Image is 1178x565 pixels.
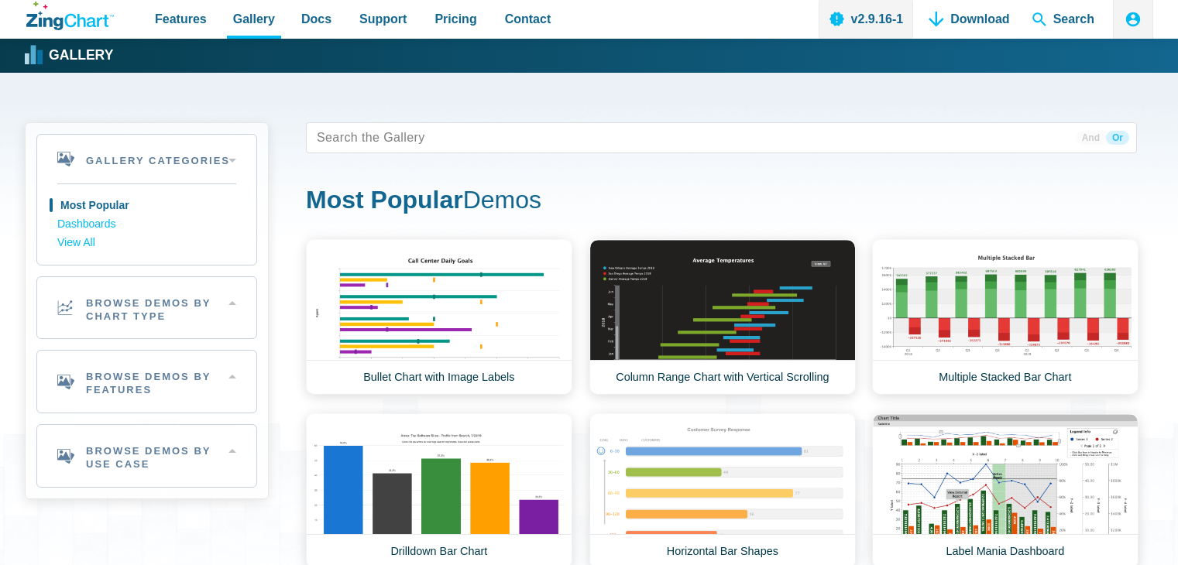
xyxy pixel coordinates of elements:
[301,9,331,29] span: Docs
[37,135,256,183] h2: Gallery Categories
[37,425,256,487] h2: Browse Demos By Use Case
[505,9,551,29] span: Contact
[49,49,113,63] strong: Gallery
[872,239,1139,395] a: Multiple Stacked Bar Chart
[306,184,1137,219] h1: Demos
[26,2,114,30] a: ZingChart Logo. Click to return to the homepage
[57,215,236,234] a: Dashboards
[306,186,463,214] strong: Most Popular
[359,9,407,29] span: Support
[589,239,856,395] a: Column Range Chart with Vertical Scrolling
[306,239,572,395] a: Bullet Chart with Image Labels
[434,9,476,29] span: Pricing
[155,9,207,29] span: Features
[1076,131,1106,145] span: And
[26,44,113,67] a: Gallery
[37,277,256,339] h2: Browse Demos By Chart Type
[57,234,236,252] a: View All
[37,351,256,413] h2: Browse Demos By Features
[1106,131,1129,145] span: Or
[233,9,275,29] span: Gallery
[57,197,236,215] a: Most Popular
